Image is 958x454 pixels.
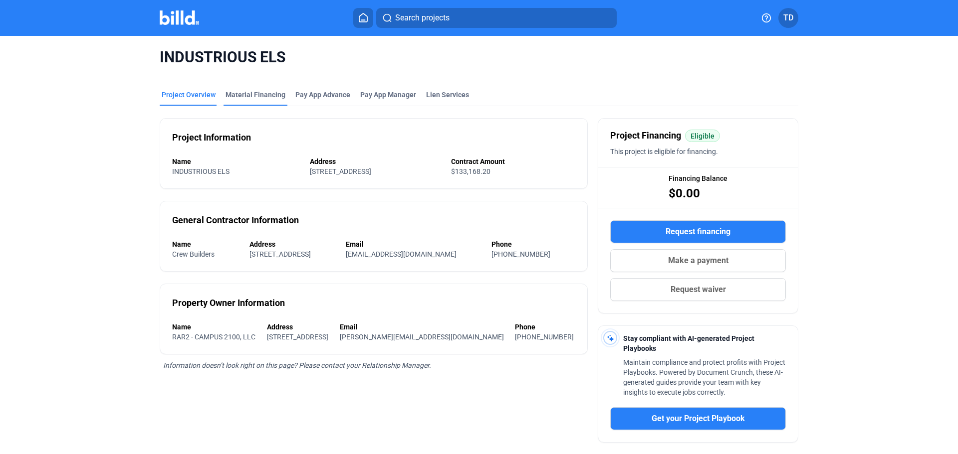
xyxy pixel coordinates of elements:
mat-chip: Eligible [685,130,720,142]
span: [STREET_ADDRESS] [310,167,371,175]
button: TD [778,8,798,28]
div: Pay App Advance [295,90,350,100]
div: Name [172,322,257,332]
span: This project is eligible for financing. [610,148,718,155]
span: [PHONE_NUMBER] [491,250,550,258]
div: Project Overview [162,90,216,100]
span: INDUSTRIOUS ELS [160,48,798,67]
span: RAR2 - CAMPUS 2100, LLC [172,333,255,341]
span: Pay App Manager [360,90,416,100]
div: Material Financing [226,90,285,100]
div: Project Information [172,131,251,145]
span: Request waiver [671,284,726,296]
div: Lien Services [426,90,469,100]
span: [STREET_ADDRESS] [249,250,311,258]
span: Financing Balance [669,173,727,183]
span: Information doesn’t look right on this page? Please contact your Relationship Manager. [163,361,431,369]
span: Maintain compliance and protect profits with Project Playbooks. Powered by Document Crunch, these... [623,358,785,396]
span: Project Financing [610,129,681,143]
button: Request financing [610,220,786,243]
button: Request waiver [610,278,786,301]
button: Get your Project Playbook [610,407,786,430]
span: [PHONE_NUMBER] [515,333,574,341]
div: Property Owner Information [172,296,285,310]
span: INDUSTRIOUS ELS [172,167,230,175]
span: Get your Project Playbook [652,413,745,425]
span: [STREET_ADDRESS] [267,333,328,341]
div: Name [172,156,300,166]
button: Search projects [376,8,617,28]
div: Name [172,239,239,249]
div: Address [267,322,330,332]
button: Make a payment [610,249,786,272]
span: [PERSON_NAME][EMAIL_ADDRESS][DOMAIN_NAME] [340,333,504,341]
span: $0.00 [669,185,700,201]
span: Make a payment [668,255,728,267]
span: Stay compliant with AI-generated Project Playbooks [623,334,754,352]
img: Billd Company Logo [160,10,199,25]
div: Address [249,239,336,249]
span: Crew Builders [172,250,215,258]
div: Email [346,239,481,249]
div: Contract Amount [451,156,575,166]
div: Phone [491,239,575,249]
div: Email [340,322,505,332]
div: General Contractor Information [172,213,299,227]
span: TD [783,12,793,24]
div: Phone [515,322,575,332]
span: [EMAIL_ADDRESS][DOMAIN_NAME] [346,250,457,258]
div: Address [310,156,442,166]
span: Request financing [666,226,730,238]
span: Search projects [395,12,450,24]
span: $133,168.20 [451,167,490,175]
